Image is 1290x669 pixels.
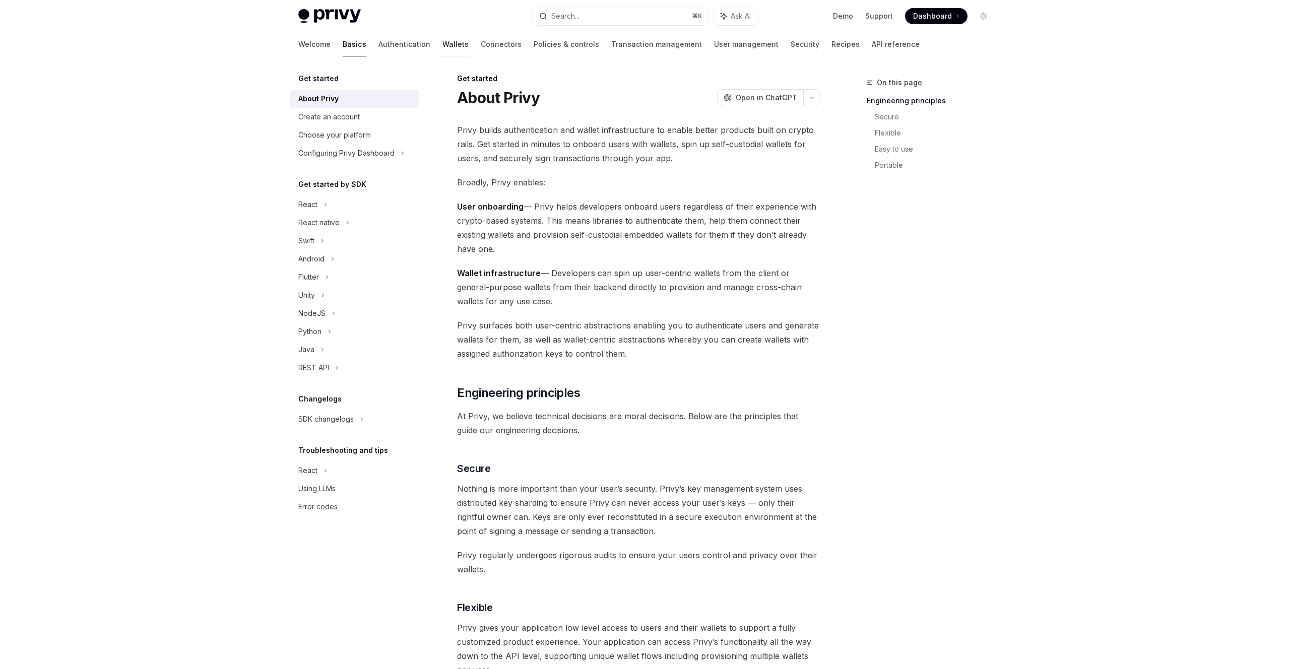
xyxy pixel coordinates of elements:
span: — Developers can spin up user-centric wallets from the client or general-purpose wallets from the... [457,266,820,308]
h5: Changelogs [298,393,342,405]
div: NodeJS [298,307,326,319]
span: Engineering principles [457,385,580,401]
div: React native [298,217,340,229]
h5: Troubleshooting and tips [298,444,388,456]
div: Unity [298,289,315,301]
div: Android [298,253,325,265]
a: About Privy [290,90,419,108]
span: Dashboard [913,11,952,21]
a: Easy to use [875,141,1000,157]
span: At Privy, we believe technical decisions are moral decisions. Below are the principles that guide... [457,409,820,437]
span: Flexible [457,600,492,615]
h1: About Privy [457,89,540,107]
strong: User onboarding [457,202,524,212]
div: Flutter [298,271,319,283]
span: — Privy helps developers onboard users regardless of their experience with crypto-based systems. ... [457,199,820,256]
a: Demo [833,11,853,21]
div: Get started [457,74,820,84]
div: React [298,464,317,477]
div: REST API [298,362,329,374]
div: Choose your platform [298,129,371,141]
a: Choose your platform [290,126,419,144]
a: Dashboard [905,8,967,24]
div: SDK changelogs [298,413,354,425]
div: Using LLMs [298,483,336,495]
span: On this page [877,77,922,89]
img: light logo [298,9,361,23]
span: Ask AI [731,11,751,21]
a: Portable [875,157,1000,173]
a: Secure [875,109,1000,125]
a: Authentication [378,32,430,56]
span: Privy builds authentication and wallet infrastructure to enable better products built on crypto r... [457,123,820,165]
a: Policies & controls [534,32,599,56]
span: Open in ChatGPT [736,93,797,103]
a: Recipes [831,32,860,56]
a: Basics [343,32,366,56]
button: Search...⌘K [532,7,708,25]
div: Create an account [298,111,360,123]
h5: Get started [298,73,339,85]
h5: Get started by SDK [298,178,366,190]
strong: Wallet infrastructure [457,268,541,278]
span: Privy regularly undergoes rigorous audits to ensure your users control and privacy over their wal... [457,548,820,576]
span: Secure [457,461,490,476]
a: Connectors [481,32,522,56]
a: Create an account [290,108,419,126]
a: Engineering principles [867,93,1000,109]
a: Support [865,11,893,21]
div: Configuring Privy Dashboard [298,147,395,159]
button: Toggle dark mode [976,8,992,24]
span: Privy surfaces both user-centric abstractions enabling you to authenticate users and generate wal... [457,318,820,361]
div: Python [298,325,321,338]
a: API reference [872,32,920,56]
a: Welcome [298,32,331,56]
div: React [298,198,317,211]
a: Using LLMs [290,480,419,498]
div: Java [298,344,314,356]
button: Ask AI [714,7,758,25]
a: User management [714,32,779,56]
a: Security [791,32,819,56]
div: Error codes [298,501,338,513]
span: Nothing is more important than your user’s security. Privy’s key management system uses distribut... [457,482,820,538]
a: Transaction management [611,32,702,56]
a: Flexible [875,125,1000,141]
div: Search... [551,10,579,22]
a: Wallets [442,32,469,56]
div: About Privy [298,93,339,105]
a: Error codes [290,498,419,516]
span: Broadly, Privy enables: [457,175,820,189]
span: ⌘ K [692,12,702,20]
button: Open in ChatGPT [717,89,803,106]
div: Swift [298,235,314,247]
